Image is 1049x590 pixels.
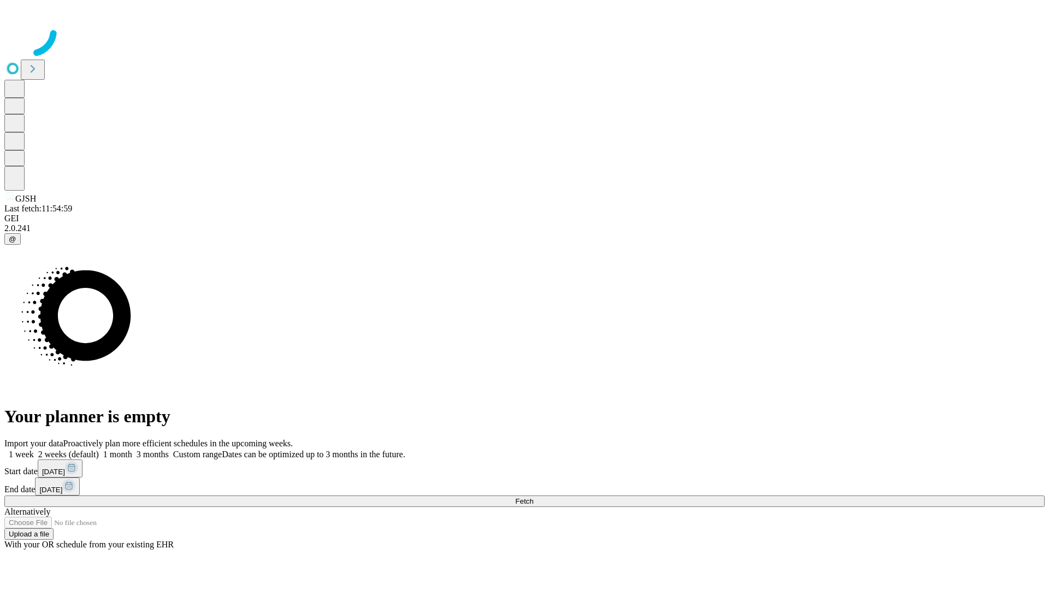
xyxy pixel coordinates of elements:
[4,540,174,549] span: With your OR schedule from your existing EHR
[222,450,405,459] span: Dates can be optimized up to 3 months in the future.
[9,450,34,459] span: 1 week
[137,450,169,459] span: 3 months
[173,450,222,459] span: Custom range
[38,450,99,459] span: 2 weeks (default)
[35,477,80,495] button: [DATE]
[4,406,1045,427] h1: Your planner is empty
[38,459,82,477] button: [DATE]
[103,450,132,459] span: 1 month
[4,214,1045,223] div: GEI
[4,507,50,516] span: Alternatively
[15,194,36,203] span: GJSH
[4,528,54,540] button: Upload a file
[515,497,533,505] span: Fetch
[63,439,293,448] span: Proactively plan more efficient schedules in the upcoming weeks.
[4,223,1045,233] div: 2.0.241
[42,468,65,476] span: [DATE]
[9,235,16,243] span: @
[4,495,1045,507] button: Fetch
[4,233,21,245] button: @
[4,439,63,448] span: Import your data
[4,204,72,213] span: Last fetch: 11:54:59
[4,459,1045,477] div: Start date
[4,477,1045,495] div: End date
[39,486,62,494] span: [DATE]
